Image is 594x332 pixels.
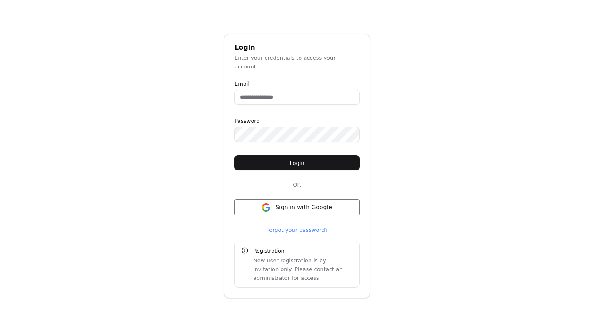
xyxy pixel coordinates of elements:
[253,256,352,282] div: New user registration is by invitation only. Please contact an administrator for access.
[234,53,360,71] div: Enter your credentials to access your account.
[234,118,360,124] label: Password
[275,203,332,212] span: Sign in with Google
[234,155,360,170] button: Login
[266,226,328,234] a: Forgot your password?
[234,81,360,86] label: Email
[289,180,304,189] span: OR
[253,246,352,255] div: Registration
[234,44,360,51] div: Login
[234,199,360,215] button: Sign in with Google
